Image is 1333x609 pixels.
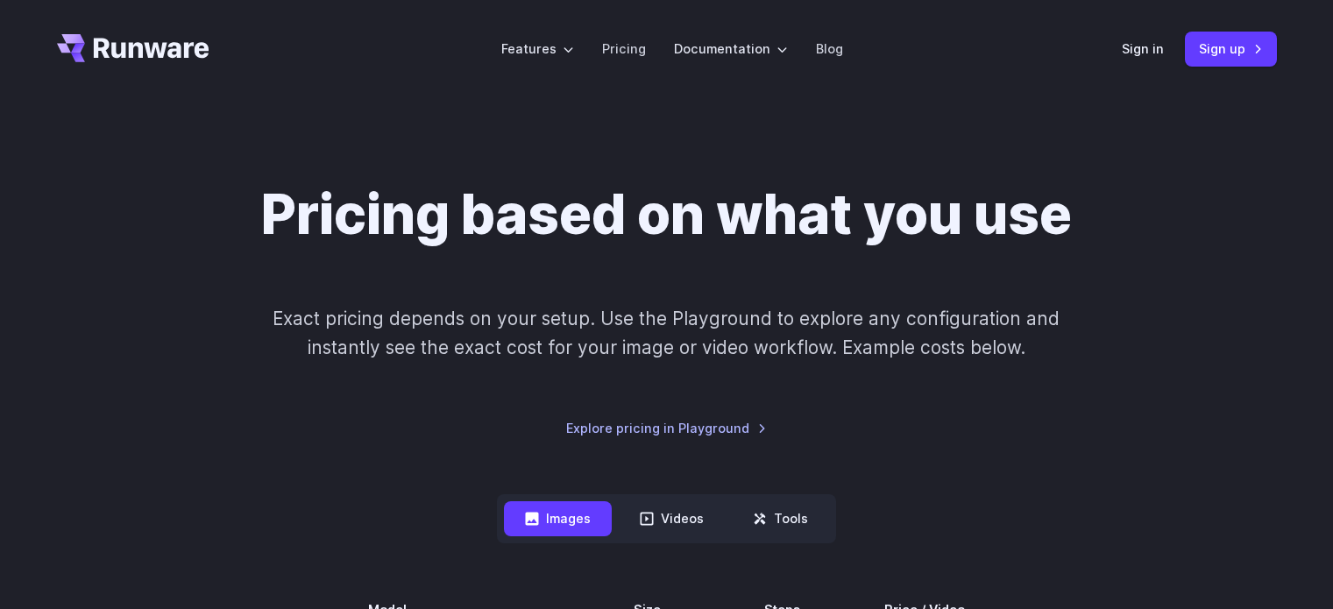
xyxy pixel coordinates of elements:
button: Videos [619,501,725,535]
button: Tools [732,501,829,535]
h1: Pricing based on what you use [261,182,1072,248]
a: Blog [816,39,843,59]
a: Sign in [1122,39,1164,59]
a: Pricing [602,39,646,59]
a: Explore pricing in Playground [566,418,767,438]
p: Exact pricing depends on your setup. Use the Playground to explore any configuration and instantl... [239,304,1093,363]
a: Sign up [1185,32,1277,66]
a: Go to / [57,34,209,62]
label: Documentation [674,39,788,59]
button: Images [504,501,612,535]
label: Features [501,39,574,59]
